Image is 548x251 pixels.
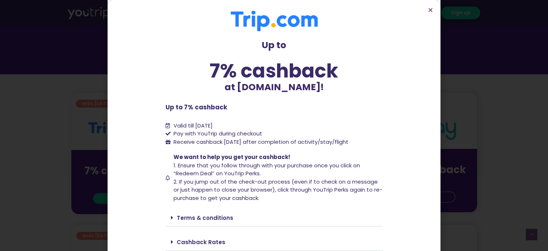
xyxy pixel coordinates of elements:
[173,138,348,146] span: Receive cashback [DATE] after completion of activity/stay/flight
[166,103,227,112] b: Up to 7% cashback
[173,162,360,177] span: 1. Ensure that you follow through with your purchase once you click on “Redeem Deal” on YouTrip P...
[166,61,383,80] div: 7% cashback
[172,130,262,138] span: Pay with YouTrip during checkout
[177,238,225,246] a: Cashback Rates
[166,234,383,251] div: Cashback Rates
[166,38,383,52] p: Up to
[166,209,383,226] div: Terms & conditions
[173,122,213,129] span: Valid till [DATE]
[173,153,290,161] span: We want to help you get your cashback!
[177,214,233,222] a: Terms & conditions
[173,178,382,202] span: 2. If you jump out of the check-out process (even if to check on a message or just happen to clos...
[166,80,383,94] p: at [DOMAIN_NAME]!
[428,7,433,13] a: Close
